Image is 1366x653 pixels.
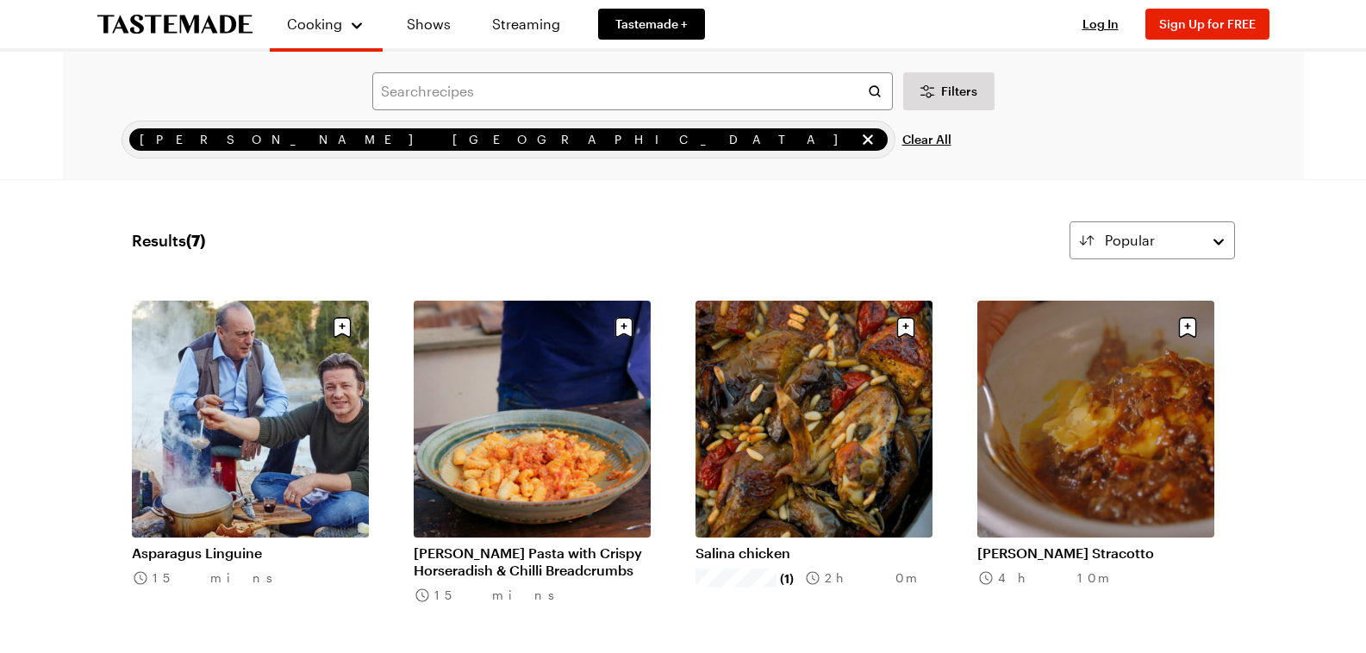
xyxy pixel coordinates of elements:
span: Sign Up for FREE [1159,16,1256,31]
button: Save recipe [889,311,922,344]
a: Salina chicken [695,544,932,562]
button: Sign Up for FREE [1145,9,1269,40]
span: ( 7 ) [186,231,205,250]
span: Cooking [287,16,342,32]
a: [PERSON_NAME] Stracotto [977,544,1214,562]
span: Log In [1082,16,1119,31]
a: Asparagus Linguine [132,544,369,562]
a: [PERSON_NAME] Pasta with Crispy Horseradish & Chilli Breadcrumbs [414,544,651,579]
button: Save recipe [608,311,640,344]
button: Save recipe [1171,311,1204,344]
button: Desktop filters [903,72,995,110]
button: Popular [1070,221,1235,259]
a: To Tastemade Home Page [97,15,253,34]
button: Cooking [287,7,365,41]
span: [PERSON_NAME] [GEOGRAPHIC_DATA] [140,130,855,149]
button: Clear All [902,121,951,159]
a: Tastemade + [598,9,705,40]
span: Tastemade + [615,16,688,33]
span: Clear All [902,131,951,148]
button: Log In [1066,16,1135,33]
span: Filters [941,83,977,100]
button: Save recipe [326,311,359,344]
span: Popular [1105,230,1155,251]
button: remove Jamie Oliver Cooks Italy [858,130,877,149]
span: Results [132,228,205,252]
